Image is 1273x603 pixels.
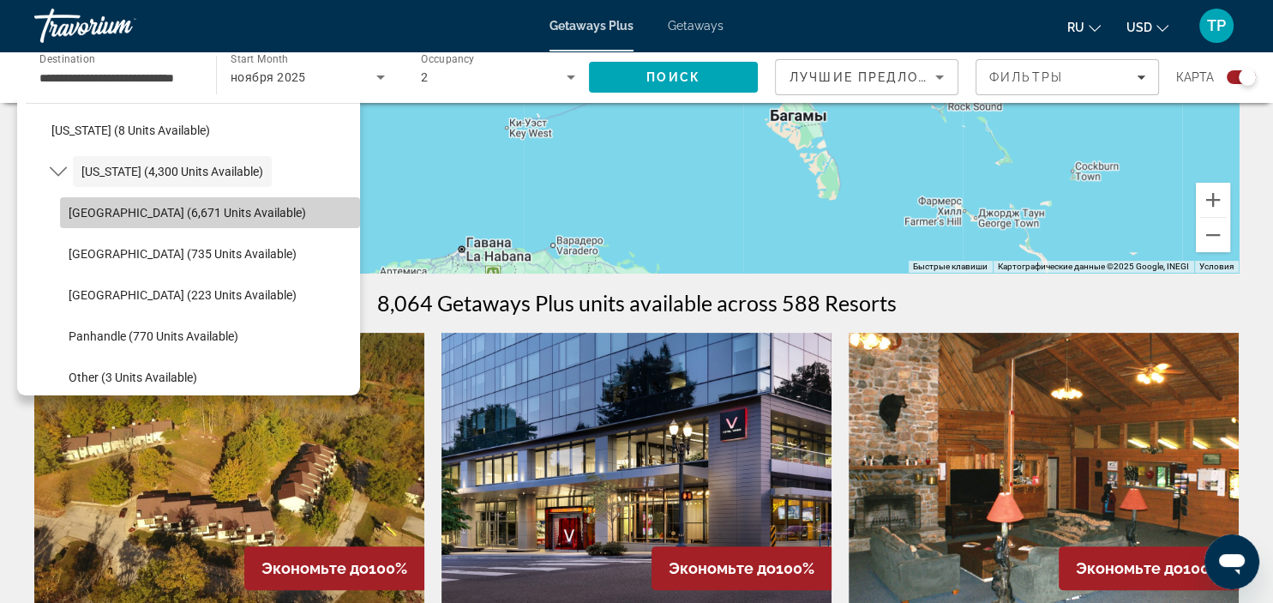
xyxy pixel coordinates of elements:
[790,70,972,84] span: Лучшие предложения
[60,321,360,352] button: Select destination: Panhandle (770 units available)
[1126,21,1152,34] span: USD
[69,329,238,343] span: Panhandle (770 units available)
[39,68,194,88] input: Select destination
[1126,15,1168,39] button: Change currency
[1196,218,1230,252] button: Уменьшить
[421,70,428,84] span: 2
[589,62,758,93] button: Search
[1207,17,1226,34] span: TP
[51,124,210,137] span: [US_STATE] (8 units available)
[60,362,360,393] button: Select destination: Other (3 units available)
[69,288,297,302] span: [GEOGRAPHIC_DATA] (223 units available)
[60,280,360,311] button: Select destination: West Coast (223 units available)
[421,53,475,65] span: Occupancy
[1204,534,1259,589] iframe: Кнопка запуска окна обмена сообщениями
[1194,8,1239,44] button: User Menu
[231,53,288,65] span: Start Month
[668,19,724,33] a: Getaways
[231,70,306,84] span: ноября 2025
[669,559,776,577] span: Экономьте до
[60,238,360,269] button: Select destination: East Coast (735 units available)
[1199,262,1234,271] a: Условия (ссылка откроется в новой вкладке)
[549,19,633,33] a: Getaways Plus
[790,67,944,87] mat-select: Sort by
[244,546,424,590] div: 100%
[1076,559,1183,577] span: Экономьте до
[1059,546,1239,590] div: 100%
[377,290,897,316] h1: 8,064 Getaways Plus units available across 588 Resorts
[261,559,369,577] span: Экономьте до
[69,206,306,220] span: [GEOGRAPHIC_DATA] (6,671 units available)
[73,156,272,187] button: Select destination: Florida (4,300 units available)
[1196,183,1230,217] button: Увеличить
[34,3,206,48] a: Travorium
[17,94,360,395] div: Destination options
[976,59,1159,95] button: Filters
[989,70,1063,84] span: Фильтры
[1067,15,1101,39] button: Change language
[69,371,197,384] span: Other (3 units available)
[81,165,263,178] span: [US_STATE] (4,300 units available)
[646,70,700,84] span: Поиск
[1067,21,1084,34] span: ru
[913,261,988,273] button: Быстрые клавиши
[998,262,1189,271] span: Картографические данные ©2025 Google, INEGI
[60,197,360,228] button: Select destination: Orlando & Disney Area (6,671 units available)
[1176,65,1214,89] span: карта
[69,247,297,261] span: [GEOGRAPHIC_DATA] (735 units available)
[43,157,73,187] button: Toggle Florida (4,300 units available) submenu
[652,546,832,590] div: 100%
[39,52,95,64] span: Destination
[43,115,360,146] button: Select destination: Delaware (8 units available)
